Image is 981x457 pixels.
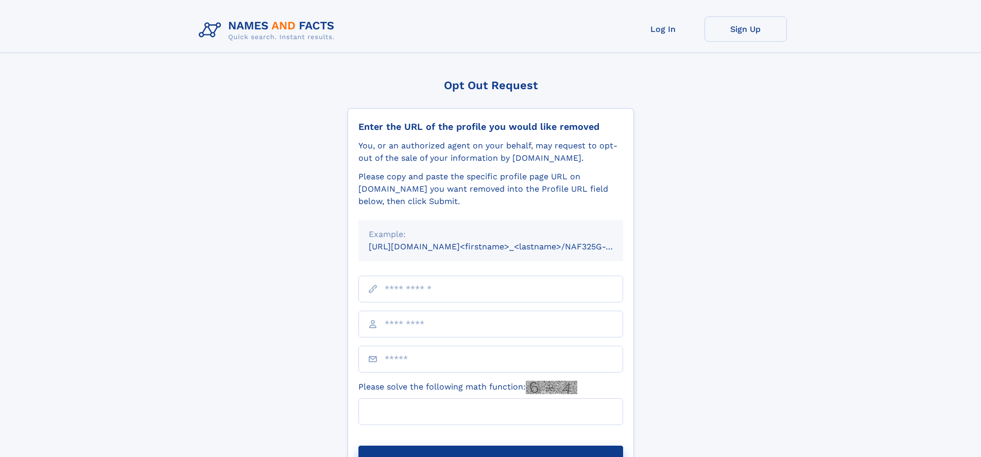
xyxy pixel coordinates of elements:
[622,16,704,42] a: Log In
[704,16,787,42] a: Sign Up
[358,171,623,208] div: Please copy and paste the specific profile page URL on [DOMAIN_NAME] you want removed into the Pr...
[348,79,634,92] div: Opt Out Request
[358,140,623,164] div: You, or an authorized agent on your behalf, may request to opt-out of the sale of your informatio...
[369,228,613,241] div: Example:
[358,121,623,132] div: Enter the URL of the profile you would like removed
[369,242,643,251] small: [URL][DOMAIN_NAME]<firstname>_<lastname>/NAF325G-xxxxxxxx
[358,381,577,394] label: Please solve the following math function:
[195,16,343,44] img: Logo Names and Facts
